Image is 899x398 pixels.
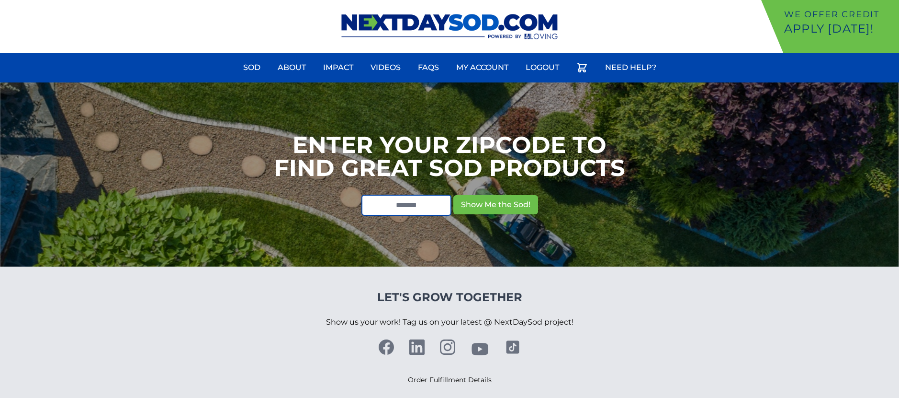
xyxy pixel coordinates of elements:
[317,56,359,79] a: Impact
[365,56,406,79] a: Videos
[453,195,538,214] button: Show Me the Sod!
[784,8,895,21] p: We offer Credit
[272,56,312,79] a: About
[412,56,445,79] a: FAQs
[274,133,625,179] h1: Enter your Zipcode to Find Great Sod Products
[784,21,895,36] p: Apply [DATE]!
[450,56,514,79] a: My Account
[326,290,573,305] h4: Let's Grow Together
[408,375,492,384] a: Order Fulfillment Details
[237,56,266,79] a: Sod
[599,56,662,79] a: Need Help?
[326,305,573,339] p: Show us your work! Tag us on your latest @ NextDaySod project!
[520,56,565,79] a: Logout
